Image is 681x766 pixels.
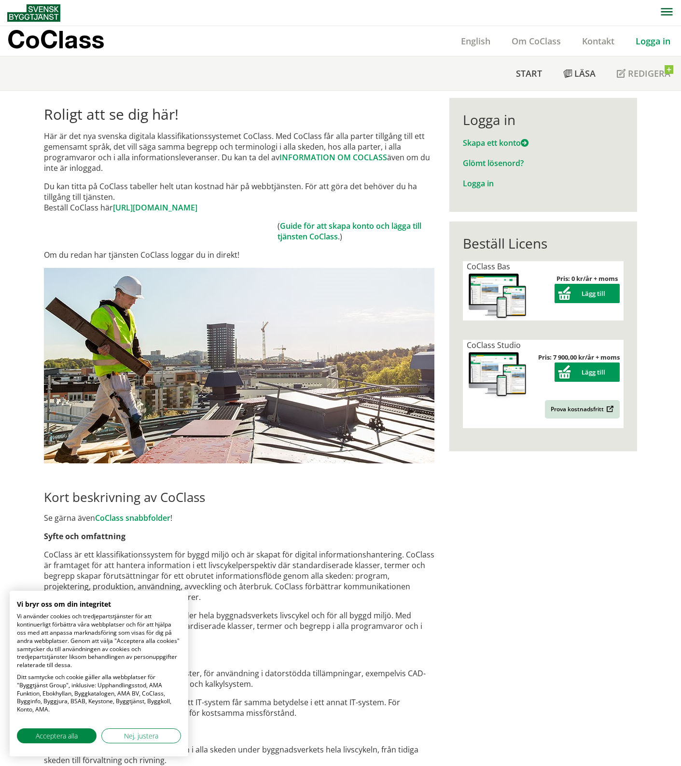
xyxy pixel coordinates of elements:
p: Om du redan har tjänsten CoClass loggar du in direkt! [44,250,434,260]
span: Läsa [574,68,596,79]
p: Syftet är att systemet ska användas under hela byggnadsverkets livscykel och för all byggd miljö.... [44,610,434,642]
a: Lägg till [555,368,620,376]
a: Logga in [463,178,494,189]
a: Guide för att skapa konto och lägga till tjänsten CoClass [278,221,421,242]
p: Ett objekt som är kodat med CoClass i ett IT-system får samma betydelse i ett annat IT-system. Fö... [44,697,434,718]
a: Kontakt [571,35,625,47]
p: CoClass är ett klassifikationssystem för byggd miljö och är skapat för digital informationshanter... [44,549,434,602]
a: CoClass snabbfolder [95,513,170,523]
p: Vi använder cookies och tredjepartstjänster för att kontinuerligt förbättra våra webbplatser och ... [17,613,181,669]
a: Lägg till [555,289,620,298]
p: Du kan titta på CoClass tabeller helt utan kostnad här på webbtjänsten. För att göra det behöver ... [44,181,434,213]
button: Lägg till [555,362,620,382]
img: Svensk Byggtjänst [7,4,60,22]
strong: Pris: 7 900,00 kr/år + moms [538,353,620,362]
a: Om CoClass [501,35,571,47]
a: CoClass [7,26,125,56]
p: Här är det nya svenska digitala klassifikationssystemet CoClass. Med CoClass får alla parter till... [44,131,434,173]
p: Se gärna även ! [44,513,434,523]
button: Lägg till [555,284,620,303]
td: ( .) [278,221,434,242]
img: coclass-license.jpg [467,350,528,399]
p: CoClass kan användas av alla parter och i alla skeden under byggnadsverkets hela livscykeln, från... [44,744,434,766]
a: Prova kostnadsfritt [545,400,620,418]
span: CoClass Studio [467,340,521,350]
strong: Pris: 0 kr/år + moms [556,274,618,283]
a: Skapa ett konto [463,138,528,148]
p: Ditt samtycke och cookie gäller alla webbplatser för "Byggtjänst Group", inklusive: Upphandlingss... [17,673,181,714]
strong: Syfte och omfattning [44,531,125,542]
h2: Vi bryr oss om din integritet [17,600,181,609]
a: Start [505,56,553,90]
a: English [450,35,501,47]
img: login.jpg [44,268,434,463]
span: Nej, justera [124,731,158,741]
img: coclass-license.jpg [467,272,528,320]
button: Acceptera alla cookies [17,728,97,743]
div: Beställ Licens [463,235,624,251]
h2: Kort beskrivning av CoClass [44,489,434,505]
img: Outbound.png [605,405,614,413]
a: [URL][DOMAIN_NAME] [113,202,197,213]
h1: Roligt att se dig här! [44,106,434,123]
a: INFORMATION OM COCLASS [279,152,387,163]
a: Glömt lösenord? [463,158,524,168]
span: CoClass Bas [467,261,510,272]
p: CoClass nås via olika typer av webbtjänster, för användning i datorstödda tillämpningar, exempelv... [44,668,434,689]
a: Läsa [553,56,606,90]
div: Logga in [463,111,624,128]
span: Acceptera alla [36,731,78,741]
a: Logga in [625,35,681,47]
span: Start [516,68,542,79]
p: CoClass [7,34,104,45]
button: Justera cookie preferenser [101,728,181,743]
